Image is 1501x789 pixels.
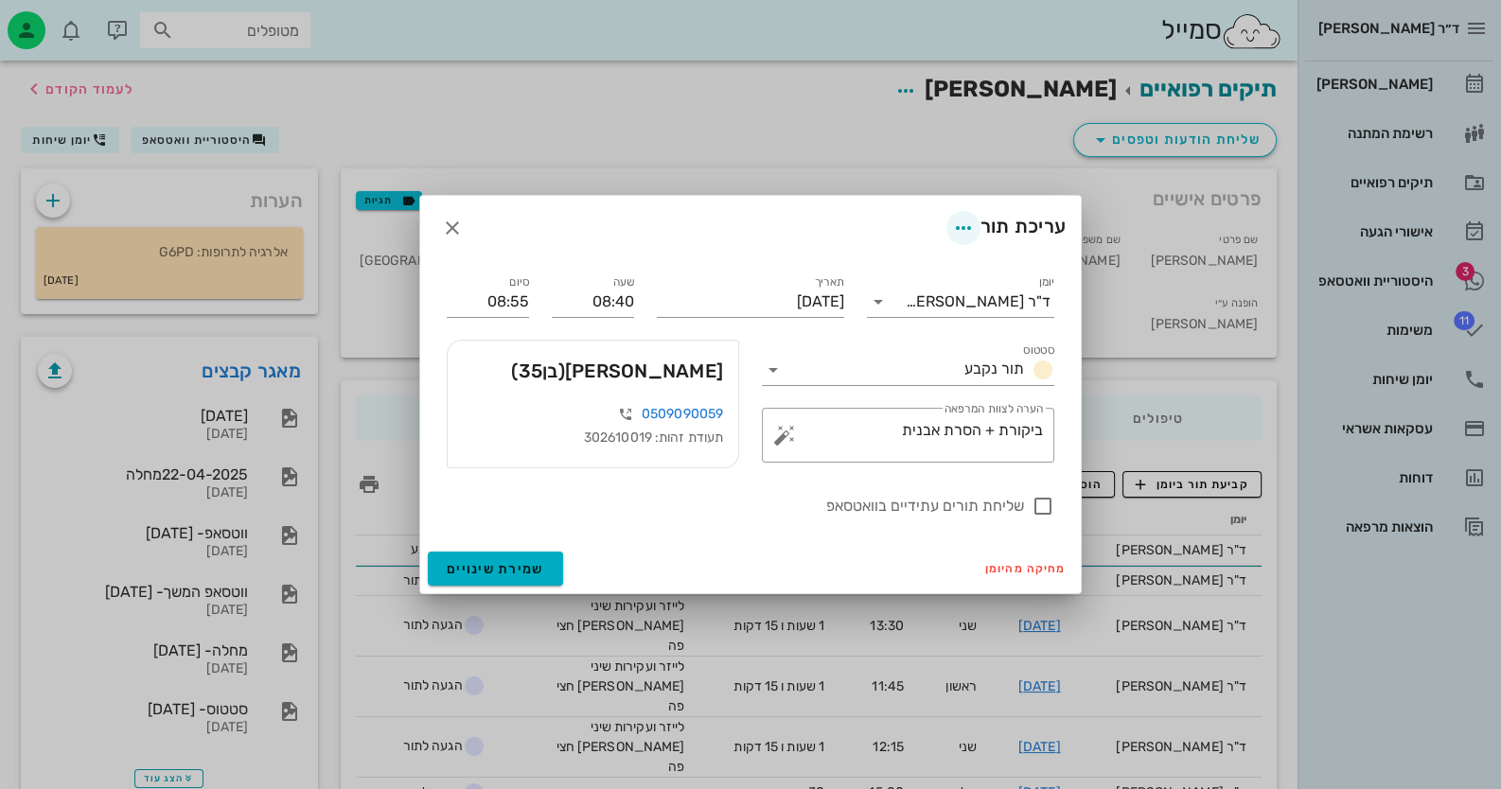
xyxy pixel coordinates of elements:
[613,275,635,289] label: שעה
[428,552,563,586] button: שמירת שינויים
[815,275,845,289] label: תאריך
[447,561,544,577] span: שמירת שינויים
[463,428,723,448] div: תעודת זהות: 302610019
[447,497,1024,516] label: שליחת תורים עתידיים בוואטסאפ
[964,359,1024,377] span: תור נקבע
[978,555,1073,582] button: מחיקה מהיומן
[945,402,1043,416] label: הערה לצוות המרפאה
[642,406,723,422] a: 0509090059
[867,287,1054,317] div: יומןד"ר [PERSON_NAME]
[511,356,723,386] span: [PERSON_NAME]
[509,275,529,289] label: סיום
[511,359,565,382] span: (בן )
[1023,343,1054,358] label: סטטוס
[946,211,1066,245] div: עריכת תור
[1039,275,1055,289] label: יומן
[762,355,1054,385] div: סטטוסתור נקבע
[519,359,543,382] span: 35
[906,293,1051,310] div: ד"ר [PERSON_NAME]
[985,562,1066,575] span: מחיקה מהיומן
